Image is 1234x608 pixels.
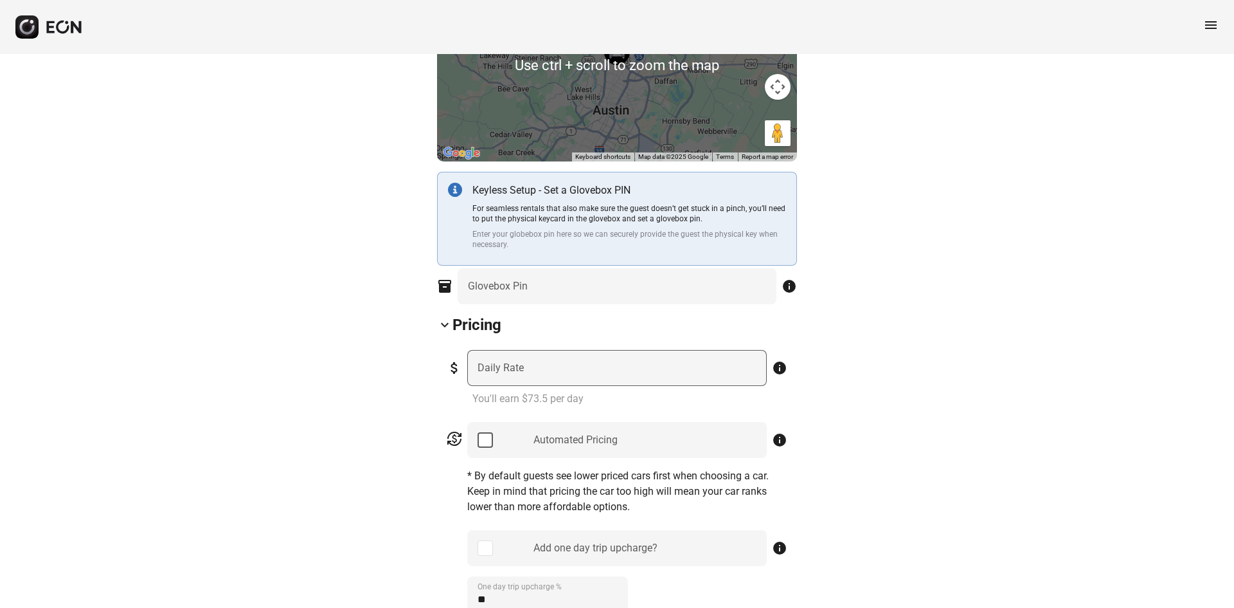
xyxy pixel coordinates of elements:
span: attach_money [447,360,462,376]
a: Report a map error [742,153,793,160]
p: Enter your globebox pin here so we can securely provide the guest the physical key when necessary. [472,229,786,250]
a: Open this area in Google Maps (opens a new window) [440,145,483,161]
span: currency_exchange [447,431,462,447]
p: * By default guests see lower priced cars first when choosing a car. Keep in mind that pricing th... [467,468,787,515]
button: Map camera controls [765,74,791,100]
button: Drag Pegman onto the map to open Street View [765,120,791,146]
span: menu [1203,17,1219,33]
span: info [782,279,797,294]
span: keyboard_arrow_down [437,317,452,333]
button: Keyboard shortcuts [575,152,630,161]
span: info [772,360,787,376]
span: Map data ©2025 Google [638,153,708,160]
span: info [772,432,787,448]
div: Add one day trip upcharge? [533,540,657,556]
label: Daily Rate [478,360,524,376]
label: Glovebox Pin [468,279,528,294]
img: info [448,183,462,197]
span: inventory_2 [437,279,452,294]
div: Automated Pricing [533,432,618,448]
label: One day trip upcharge % [478,582,562,592]
p: You'll earn $73.5 per day [472,391,787,407]
p: Keyless Setup - Set a Glovebox PIN [472,183,786,198]
a: Terms (opens in new tab) [716,153,734,160]
p: For seamless rentals that also make sure the guest doesn’t get stuck in a pinch, you’ll need to p... [472,203,786,224]
span: info [772,540,787,556]
h2: Pricing [452,315,501,335]
img: Google [440,145,483,161]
